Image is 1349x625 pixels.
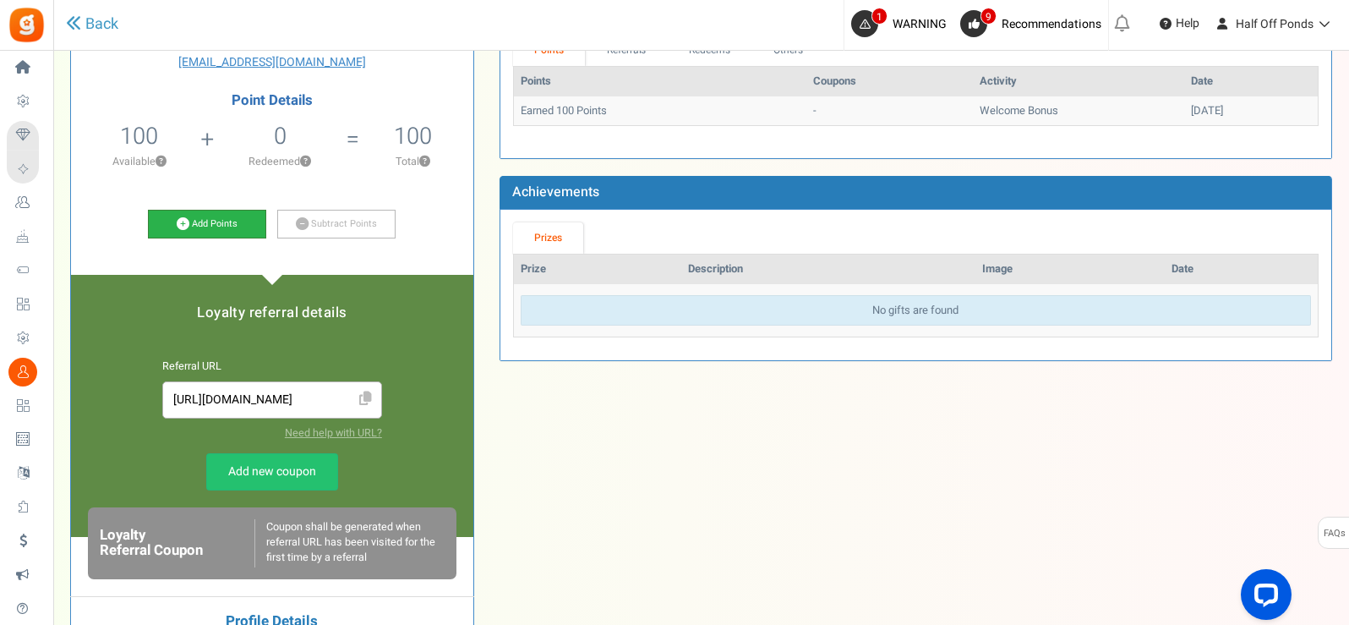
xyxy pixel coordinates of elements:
[206,453,338,491] a: Add new coupon
[1323,518,1346,550] span: FAQs
[352,385,380,414] span: Click to Copy
[513,222,584,254] a: Prizes
[893,15,947,33] span: WARNING
[973,67,1184,96] th: Activity
[394,123,432,149] h5: 100
[1236,15,1313,33] span: Half Off Ponds
[361,154,465,169] p: Total
[514,255,681,284] th: Prize
[1165,255,1318,284] th: Date
[71,93,473,108] h4: Point Details
[254,519,444,567] div: Coupon shall be generated when referral URL has been visited for the first time by a referral
[8,6,46,44] img: Gratisfaction
[120,119,158,153] span: 100
[512,182,599,202] b: Achievements
[806,96,973,126] td: -
[514,67,806,96] th: Points
[100,528,254,559] h6: Loyalty Referral Coupon
[162,361,382,373] h6: Referral URL
[806,67,973,96] th: Coupons
[514,96,806,126] td: Earned 100 Points
[300,156,311,167] button: ?
[681,255,976,284] th: Description
[1184,67,1318,96] th: Date
[84,54,461,71] a: [EMAIL_ADDRESS][DOMAIN_NAME]
[277,210,396,238] a: Subtract Points
[79,154,199,169] p: Available
[216,154,345,169] p: Redeemed
[973,96,1184,126] td: Welcome Bonus
[871,8,887,25] span: 1
[419,156,430,167] button: ?
[1153,10,1206,37] a: Help
[285,425,382,441] a: Need help with URL?
[975,255,1165,284] th: Image
[1171,15,1199,32] span: Help
[66,14,118,36] a: Back
[521,295,1311,326] div: No gifts are found
[1002,15,1101,33] span: Recommendations
[156,156,167,167] button: ?
[274,123,287,149] h5: 0
[980,8,997,25] span: 9
[148,210,266,238] a: Add Points
[851,10,953,37] a: 1 WARNING
[1191,103,1311,119] div: [DATE]
[960,10,1108,37] a: 9 Recommendations
[88,305,456,321] h5: Loyalty referral details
